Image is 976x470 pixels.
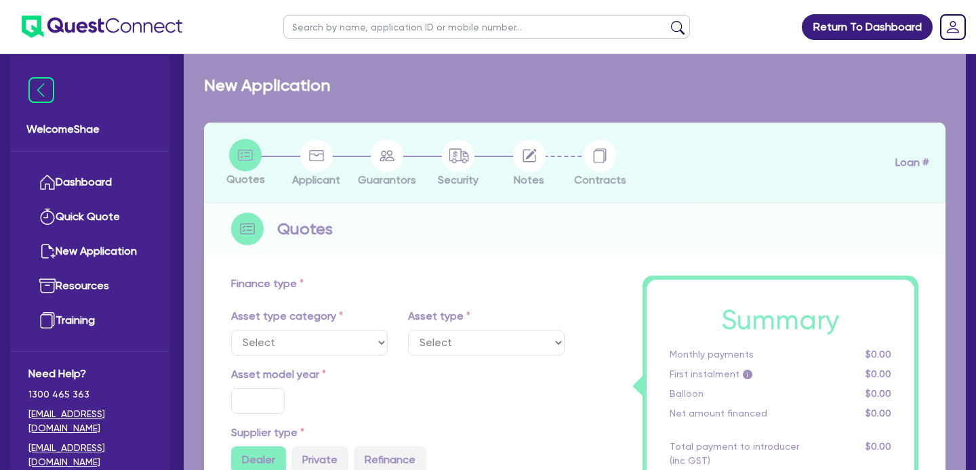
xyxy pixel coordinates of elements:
a: Dashboard [28,165,151,200]
img: quest-connect-logo-blue [22,16,182,38]
a: Resources [28,269,151,303]
a: Dropdown toggle [935,9,971,45]
img: icon-menu-close [28,77,54,103]
a: [EMAIL_ADDRESS][DOMAIN_NAME] [28,407,151,435]
span: 1300 465 363 [28,387,151,402]
span: Welcome Shae [26,121,153,137]
img: quick-quote [39,209,56,225]
a: Return To Dashboard [802,14,933,40]
a: New Application [28,234,151,269]
img: new-application [39,243,56,259]
input: Search by name, application ID or mobile number... [283,15,690,39]
a: [EMAIL_ADDRESS][DOMAIN_NAME] [28,441,151,469]
img: resources [39,278,56,294]
img: training [39,312,56,328]
span: Need Help? [28,366,151,382]
a: Training [28,303,151,338]
a: Quick Quote [28,200,151,234]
